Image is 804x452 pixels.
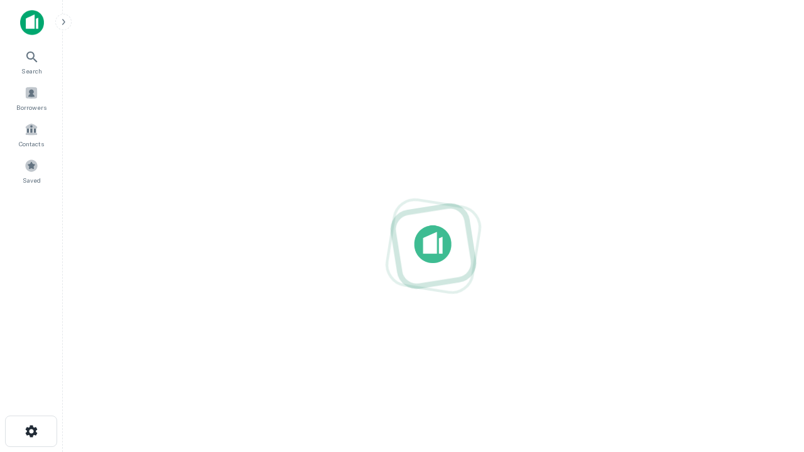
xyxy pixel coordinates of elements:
a: Borrowers [4,81,59,115]
a: Saved [4,154,59,188]
a: Search [4,45,59,78]
span: Contacts [19,139,44,149]
a: Contacts [4,117,59,151]
iframe: Chat Widget [741,352,804,412]
span: Borrowers [16,102,46,112]
span: Search [21,66,42,76]
img: capitalize-icon.png [20,10,44,35]
span: Saved [23,175,41,185]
